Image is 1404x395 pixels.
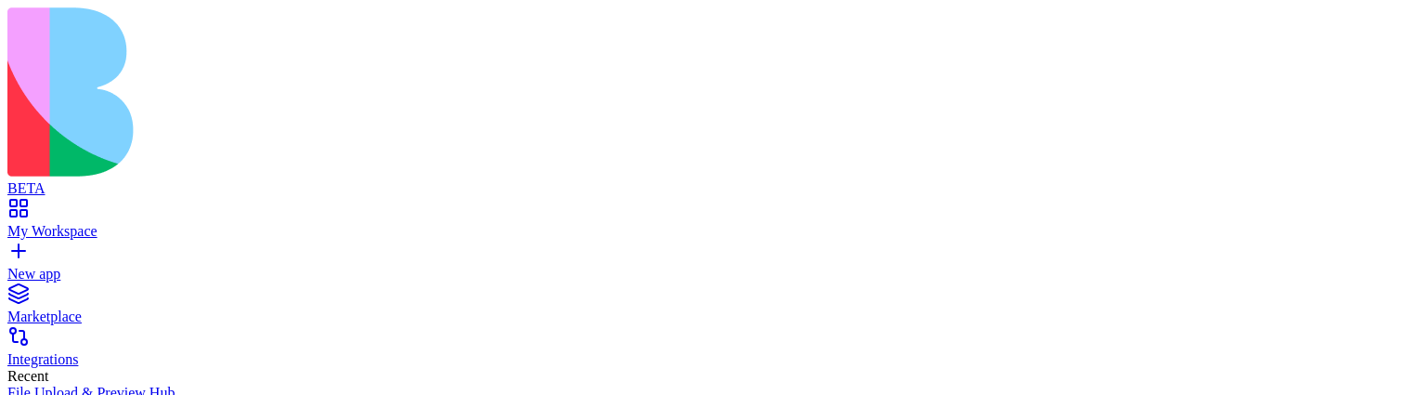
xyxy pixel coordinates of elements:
a: BETA [7,164,1397,197]
div: Integrations [7,351,1397,368]
img: logo [7,7,754,177]
a: New app [7,249,1397,283]
a: Marketplace [7,292,1397,325]
div: BETA [7,180,1397,197]
a: Integrations [7,335,1397,368]
a: My Workspace [7,206,1397,240]
div: Marketplace [7,309,1397,325]
div: My Workspace [7,223,1397,240]
div: New app [7,266,1397,283]
span: Recent [7,368,48,384]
